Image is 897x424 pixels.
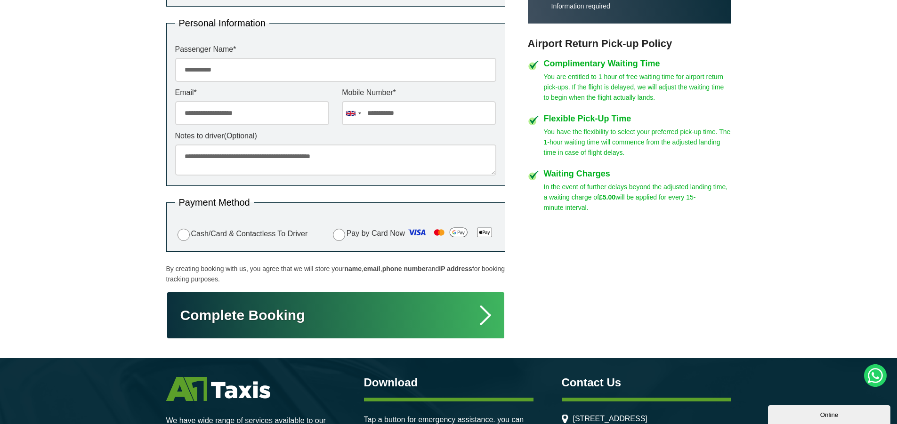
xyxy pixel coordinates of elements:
[175,46,496,53] label: Passenger Name
[562,377,731,388] h3: Contact Us
[342,102,364,125] div: United Kingdom: +44
[544,72,731,103] p: You are entitled to 1 hour of free waiting time for airport return pick-ups. If the flight is del...
[544,59,731,68] h4: Complimentary Waiting Time
[562,415,731,423] li: [STREET_ADDRESS]
[544,169,731,178] h4: Waiting Charges
[175,89,329,96] label: Email
[166,264,505,284] p: By creating booking with us, you agree that we will store your , , and for booking tracking purpo...
[528,38,731,50] h3: Airport Return Pick-up Policy
[551,2,722,10] p: Information required
[166,291,505,339] button: Complete Booking
[333,229,345,241] input: Pay by Card Now
[166,377,270,401] img: A1 Taxis St Albans
[175,132,496,140] label: Notes to driver
[544,127,731,158] p: You have the flexibility to select your preferred pick-up time. The 1-hour waiting time will comm...
[382,265,428,272] strong: phone number
[439,265,472,272] strong: IP address
[331,225,496,243] label: Pay by Card Now
[175,198,254,207] legend: Payment Method
[768,403,892,424] iframe: chat widget
[175,18,270,28] legend: Personal Information
[178,229,190,241] input: Cash/Card & Contactless To Driver
[544,114,731,123] h4: Flexible Pick-Up Time
[175,227,308,241] label: Cash/Card & Contactless To Driver
[364,265,380,272] strong: email
[342,89,496,96] label: Mobile Number
[599,193,615,201] strong: £5.00
[364,377,533,388] h3: Download
[544,182,731,213] p: In the event of further delays beyond the adjusted landing time, a waiting charge of will be appl...
[224,132,257,140] span: (Optional)
[344,265,362,272] strong: name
